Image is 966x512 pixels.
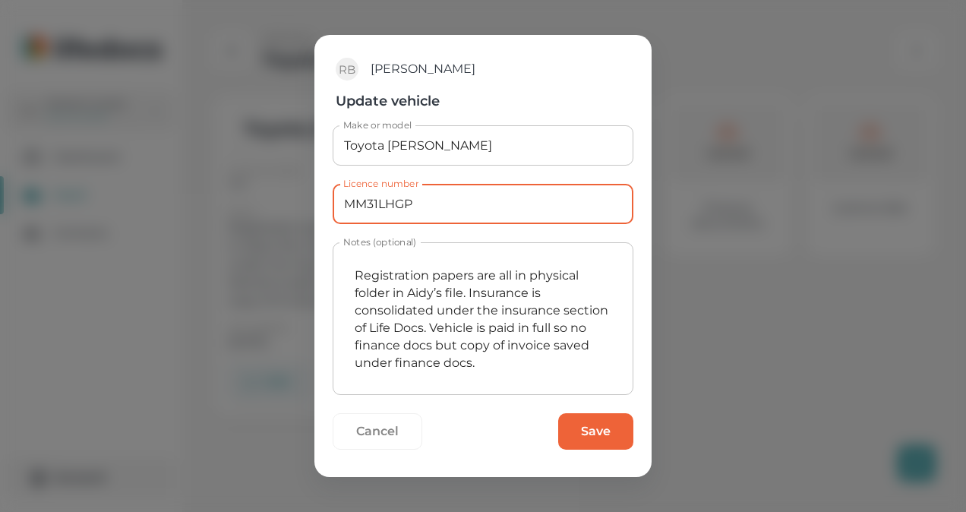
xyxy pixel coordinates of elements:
button: Save [558,413,633,450]
h4: Update vehicle [336,92,475,110]
label: Notes (optional) [343,235,416,248]
p: [PERSON_NAME] [371,60,475,78]
label: Make or model [343,119,412,131]
div: RB [336,58,358,81]
textarea: Registration papers are all in physical folder in Aidy’s file. Insurance is consolidated under th... [343,255,623,383]
label: Licence number [343,177,418,190]
button: Cancel [333,413,422,450]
